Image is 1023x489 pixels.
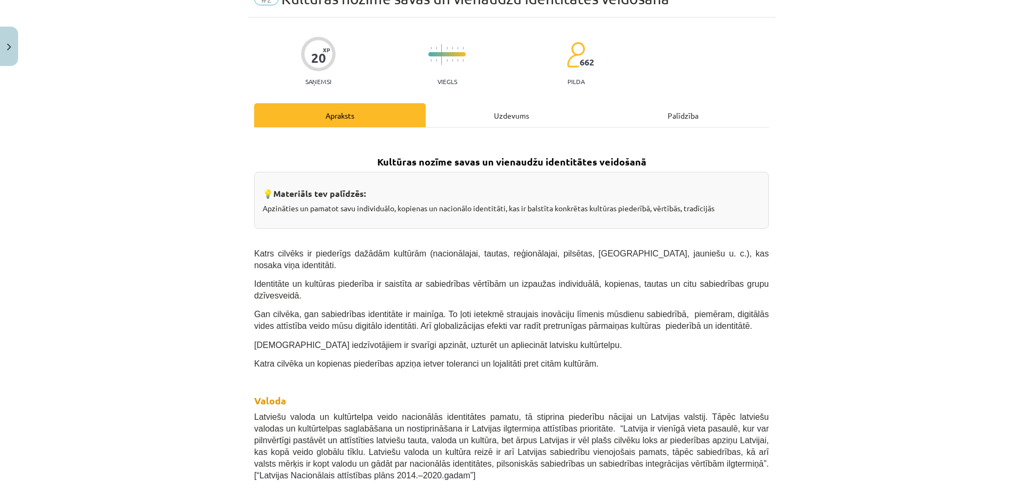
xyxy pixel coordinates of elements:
span: Latviešu valoda un kultūrtelpa veido nacionālās identitātes pamatu, tā stiprina piederību nācijai... [254,412,769,480]
span: Katrs cilvēks ir piederīgs dažādām kultūrām (nacionālajai, tautas, reģionālajai, pilsētas, [GEOGR... [254,249,769,270]
img: icon-short-line-57e1e144782c952c97e751825c79c345078a6d821885a25fce030b3d8c18986b.svg [431,47,432,49]
span: XP [323,47,330,53]
img: icon-short-line-57e1e144782c952c97e751825c79c345078a6d821885a25fce030b3d8c18986b.svg [446,47,448,49]
p: Apzināties un pamatot savu individuālo, kopienas un nacionālo identitāti, kas ir balstīta konkrēt... [263,203,760,214]
img: icon-short-line-57e1e144782c952c97e751825c79c345078a6d821885a25fce030b3d8c18986b.svg [436,47,437,49]
span: [DEMOGRAPHIC_DATA] iedzīvotājiem ir svarīgi apzināt, uzturēt un apliecināt latvisku kultūrtelpu. [254,341,622,350]
img: icon-short-line-57e1e144782c952c97e751825c79c345078a6d821885a25fce030b3d8c18986b.svg [436,59,437,62]
strong: Materiāls tev palīdzēs: [273,188,366,199]
img: icon-short-line-57e1e144782c952c97e751825c79c345078a6d821885a25fce030b3d8c18986b.svg [457,59,458,62]
span: Gan cilvēka, gan sabiedrības identitāte ir mainīga. To ļoti ietekmē straujais inovāciju līmenis m... [254,310,769,330]
img: icon-long-line-d9ea69661e0d244f92f715978eff75569469978d946b2353a9bb055b3ed8787d.svg [441,44,442,65]
p: Saņemsi [301,78,336,85]
img: students-c634bb4e5e11cddfef0936a35e636f08e4e9abd3cc4e673bd6f9a4125e45ecb1.svg [566,42,585,68]
span: 662 [580,57,594,67]
p: pilda [567,78,584,85]
img: icon-short-line-57e1e144782c952c97e751825c79c345078a6d821885a25fce030b3d8c18986b.svg [446,59,448,62]
p: Viegls [437,78,457,85]
div: Uzdevums [426,103,597,127]
strong: Valoda [254,394,286,407]
img: icon-short-line-57e1e144782c952c97e751825c79c345078a6d821885a25fce030b3d8c18986b.svg [457,47,458,49]
img: icon-close-lesson-0947bae3869378f0d4975bcd49f059093ad1ed9edebbc8119c70593378902aed.svg [7,44,11,51]
img: icon-short-line-57e1e144782c952c97e751825c79c345078a6d821885a25fce030b3d8c18986b.svg [452,59,453,62]
img: icon-short-line-57e1e144782c952c97e751825c79c345078a6d821885a25fce030b3d8c18986b.svg [452,47,453,49]
div: 20 [311,51,326,65]
span: Identitāte un kultūras piederība ir saistīta ar sabiedrības vērtībām un izpaužas individuālā, kop... [254,279,769,300]
div: Apraksts [254,103,426,127]
strong: Kultūras nozīme savas un vienaudžu identitātes veidošanā [377,155,646,168]
div: Palīdzība [597,103,769,127]
img: icon-short-line-57e1e144782c952c97e751825c79c345078a6d821885a25fce030b3d8c18986b.svg [431,59,432,62]
img: icon-short-line-57e1e144782c952c97e751825c79c345078a6d821885a25fce030b3d8c18986b.svg [462,47,464,49]
span: Katra cilvēka un kopienas piederības apziņa ietver toleranci un lojalitāti pret citām kultūrām. [254,359,599,368]
img: icon-short-line-57e1e144782c952c97e751825c79c345078a6d821885a25fce030b3d8c18986b.svg [462,59,464,62]
h3: 💡 [263,180,760,200]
